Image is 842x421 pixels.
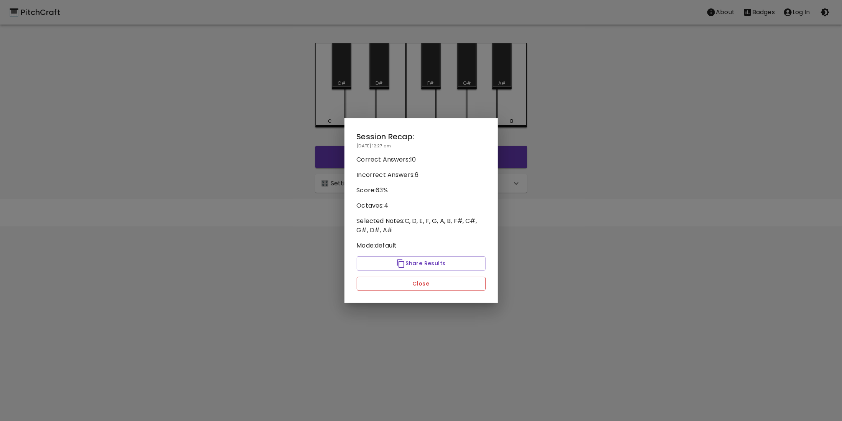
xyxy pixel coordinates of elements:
p: Mode: default [357,241,486,250]
p: [DATE] 12:27 am [357,143,486,149]
p: Correct Answers: 10 [357,155,486,164]
button: Share Results [357,256,486,271]
button: Close [357,277,486,291]
p: Incorrect Answers: 6 [357,170,486,180]
p: Score: 63 % [357,186,486,195]
h2: Session Recap: [357,130,486,143]
p: Selected Notes: C, D, E, F, G, A, B, F#, C#, G#, D#, A# [357,216,486,235]
p: Octaves: 4 [357,201,486,210]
